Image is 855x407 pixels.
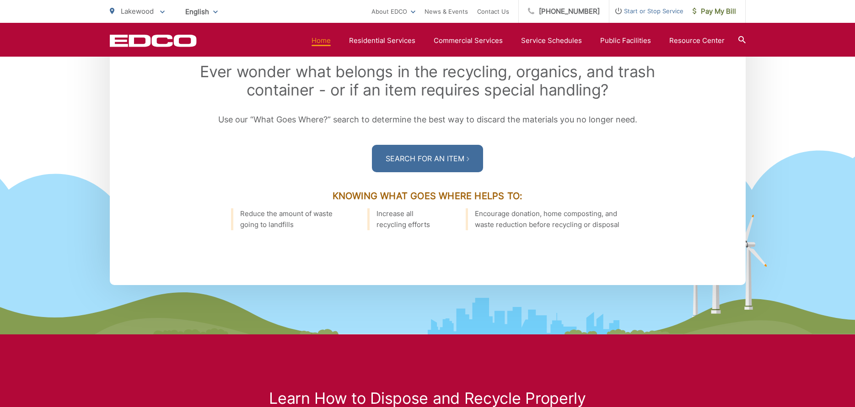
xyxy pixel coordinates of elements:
h3: Knowing What Goes Where Helps To: [165,190,691,201]
a: Search For an Item [372,145,483,172]
li: Increase all recycling efforts [367,208,438,230]
p: Use our “What Goes Where?” search to determine the best way to discard the materials you no longe... [165,113,691,127]
a: Home [312,35,331,46]
a: Residential Services [349,35,415,46]
li: Encourage donation, home composting, and waste reduction before recycling or disposal [466,208,624,230]
span: English [178,4,225,20]
h2: Ever wonder what belongs in the recycling, organics, and trash container - or if an item requires... [165,63,691,99]
a: Service Schedules [521,35,582,46]
a: News & Events [425,6,468,17]
li: Reduce the amount of waste going to landfills [231,208,340,230]
span: Lakewood [121,7,154,16]
span: Pay My Bill [693,6,736,17]
a: Contact Us [477,6,509,17]
a: Public Facilities [600,35,651,46]
a: Commercial Services [434,35,503,46]
a: EDCD logo. Return to the homepage. [110,34,197,47]
a: About EDCO [371,6,415,17]
a: Resource Center [669,35,725,46]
